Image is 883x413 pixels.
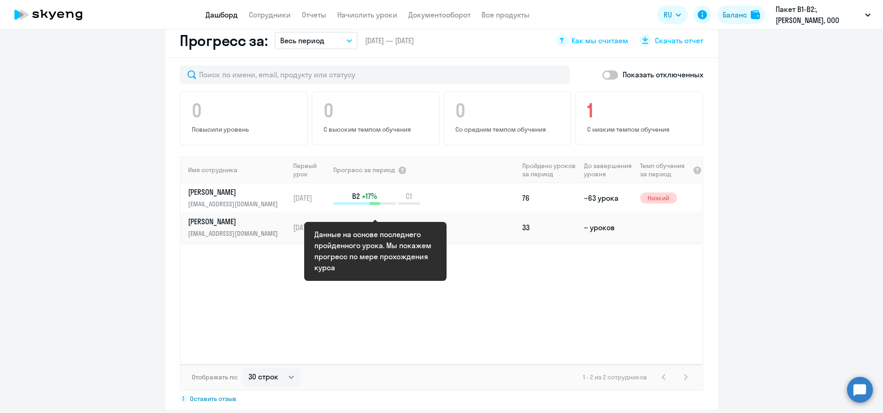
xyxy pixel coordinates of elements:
p: [PERSON_NAME] [188,187,283,197]
span: RU [664,9,672,20]
p: Показать отключенных [623,69,703,80]
span: Скачать отчет [655,35,703,46]
button: Весь период [275,32,358,49]
span: Прогресс за период [333,166,395,174]
th: Имя сотрудника [181,157,289,183]
span: [DATE] — [DATE] [365,35,414,46]
p: Пакет B1-B2:, [PERSON_NAME], ООО [776,4,861,26]
div: Баланс [723,9,747,20]
a: Начислить уроки [337,10,397,19]
p: [PERSON_NAME] [188,216,283,227]
h4: 1 [587,99,694,122]
span: Оставить отзыв [190,395,236,403]
a: [PERSON_NAME][EMAIL_ADDRESS][DOMAIN_NAME] [188,187,289,209]
button: RU [657,6,688,24]
p: [EMAIL_ADDRESS][DOMAIN_NAME] [188,228,283,238]
span: B2 [352,191,360,201]
a: Сотрудники [249,10,291,19]
a: Все продукты [482,10,530,19]
td: [DATE] [289,183,332,213]
th: Первый урок [289,157,332,183]
span: +17% [362,191,377,201]
span: C1 [406,191,412,201]
span: Как мы считаем [571,35,628,46]
a: [PERSON_NAME][EMAIL_ADDRESS][DOMAIN_NAME] [188,216,289,238]
input: Поиск по имени, email, продукту или статусу [180,65,570,84]
button: Балансbalance [717,6,765,24]
span: Темп обучения за период [640,162,690,178]
p: [EMAIL_ADDRESS][DOMAIN_NAME] [188,199,283,209]
th: Пройдено уроков за период [518,157,580,183]
td: ~ уроков [580,213,636,242]
td: 76 [518,183,580,213]
h2: Прогресс за: [180,31,267,50]
p: Весь период [280,35,324,46]
span: 1 - 2 из 2 сотрудников [583,373,647,381]
button: Пакет B1-B2:, [PERSON_NAME], ООО [771,4,875,26]
a: Дашборд [206,10,238,19]
img: balance [751,10,760,19]
td: [DATE] [289,213,332,242]
td: 33 [518,213,580,242]
p: С низким темпом обучения [587,125,694,134]
th: До завершения уровня [580,157,636,183]
a: Документооборот [408,10,471,19]
span: Отображать по: [192,373,238,381]
span: Низкий [640,192,677,204]
td: ~63 урока [580,183,636,213]
a: Отчеты [302,10,326,19]
div: Данные на основе последнего пройденного урока. Мы покажем прогресс по мере прохождения курса [314,229,436,273]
